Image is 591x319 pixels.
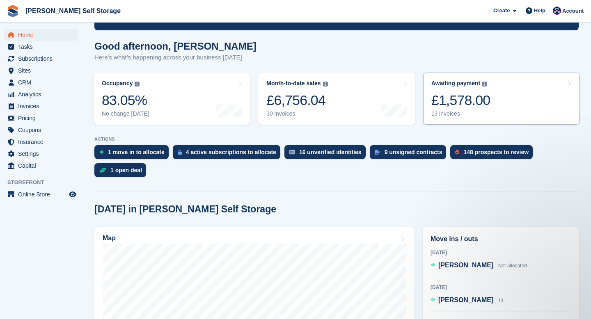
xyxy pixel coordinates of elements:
[94,73,250,125] a: Occupancy 83.05% No change [DATE]
[4,65,78,76] a: menu
[18,29,67,41] span: Home
[94,204,276,215] h2: [DATE] in [PERSON_NAME] Self Storage
[4,148,78,159] a: menu
[4,112,78,124] a: menu
[258,73,415,125] a: Month-to-date sales £6,756.04 30 invoices
[99,150,104,155] img: move_ins_to_allocate_icon-fdf77a2bb77ea45bf5b3d319d69a93e2d87916cf1d5bf7949dd705db3b84f3ca.svg
[4,41,78,52] a: menu
[7,5,19,17] img: stora-icon-8386f47178a22dfd0bd8f6a31ec36ba5ce8667c1dd55bd0f319d3a0aa187defe.svg
[178,150,182,155] img: active_subscription_to_allocate_icon-d502201f5373d7db506a760aba3b589e785aa758c864c3986d89f69b8ff3...
[4,124,78,136] a: menu
[498,298,504,303] span: 14
[18,89,67,100] span: Analytics
[423,73,580,125] a: Awaiting payment £1,578.00 13 invoices
[562,7,584,15] span: Account
[4,77,78,88] a: menu
[18,53,67,64] span: Subscriptions
[553,7,561,15] img: Matthew Jones
[94,41,257,52] h1: Good afternoon, [PERSON_NAME]
[102,110,149,117] div: No change [DATE]
[68,189,78,199] a: Preview store
[498,263,527,269] span: Not allocated
[431,80,481,87] div: Awaiting payment
[18,148,67,159] span: Settings
[431,260,527,271] a: [PERSON_NAME] Not allocated
[266,80,321,87] div: Month-to-date sales
[108,149,165,155] div: 1 move in to allocate
[18,41,67,52] span: Tasks
[7,178,82,187] span: Storefront
[289,150,295,155] img: verify_identity-adf6edd0f0f0b5bbfe63781bf79b02c33cf7c696d77639b501bdc392416b5a36.svg
[463,149,529,155] div: 148 prospects to review
[266,110,328,117] div: 30 invoices
[94,137,579,142] p: ACTIONS
[370,145,451,163] a: 9 unsigned contracts
[323,82,328,87] img: icon-info-grey-7440780725fd019a000dd9b08b2336e03edf1995a4989e88bcd33f0948082b44.svg
[18,65,67,76] span: Sites
[4,100,78,112] a: menu
[18,77,67,88] span: CRM
[94,53,257,62] p: Here's what's happening across your business [DATE]
[4,29,78,41] a: menu
[431,295,504,306] a: [PERSON_NAME] 14
[22,4,124,18] a: [PERSON_NAME] Self Storage
[18,189,67,200] span: Online Store
[18,100,67,112] span: Invoices
[431,92,490,109] div: £1,578.00
[4,189,78,200] a: menu
[102,80,133,87] div: Occupancy
[438,296,493,303] span: [PERSON_NAME]
[186,149,276,155] div: 4 active subscriptions to allocate
[18,136,67,148] span: Insurance
[266,92,328,109] div: £6,756.04
[94,145,173,163] a: 1 move in to allocate
[102,92,149,109] div: 83.05%
[431,284,571,291] div: [DATE]
[431,110,490,117] div: 13 invoices
[103,235,116,242] h2: Map
[299,149,362,155] div: 16 unverified identities
[534,7,545,15] span: Help
[284,145,370,163] a: 16 unverified identities
[110,167,142,173] div: 1 open deal
[173,145,284,163] a: 4 active subscriptions to allocate
[375,150,380,155] img: contract_signature_icon-13c848040528278c33f63329250d36e43548de30e8caae1d1a13099fd9432cc5.svg
[493,7,510,15] span: Create
[18,124,67,136] span: Coupons
[482,82,487,87] img: icon-info-grey-7440780725fd019a000dd9b08b2336e03edf1995a4989e88bcd33f0948082b44.svg
[385,149,442,155] div: 9 unsigned contracts
[18,112,67,124] span: Pricing
[431,234,571,244] h2: Move ins / outs
[455,150,459,155] img: prospect-51fa495bee0391a8d652442698ab0144808aea92771e9ea1ae160a38d050c398.svg
[135,82,140,87] img: icon-info-grey-7440780725fd019a000dd9b08b2336e03edf1995a4989e88bcd33f0948082b44.svg
[94,163,150,181] a: 1 open deal
[18,160,67,171] span: Capital
[4,136,78,148] a: menu
[99,167,106,173] img: deal-1b604bf984904fb50ccaf53a9ad4b4a5d6e5aea283cecdc64d6e3604feb123c2.svg
[4,160,78,171] a: menu
[438,262,493,269] span: [PERSON_NAME]
[4,89,78,100] a: menu
[4,53,78,64] a: menu
[450,145,537,163] a: 148 prospects to review
[431,249,571,256] div: [DATE]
